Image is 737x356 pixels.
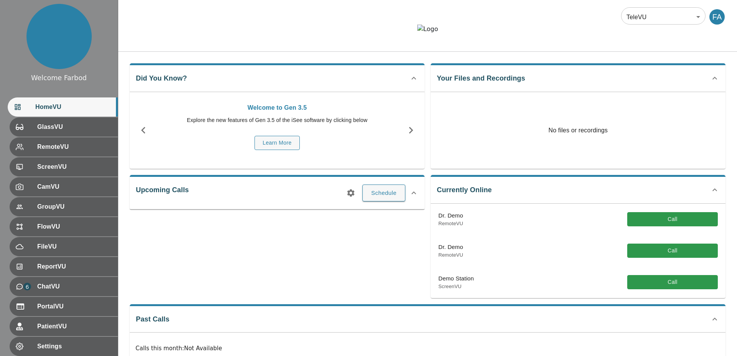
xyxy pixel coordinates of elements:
[254,136,300,150] button: Learn More
[37,222,112,231] span: FlowVU
[35,102,112,112] span: HomeVU
[136,344,720,353] p: Calls this month : Not Available
[438,211,463,220] p: Dr. Demo
[37,262,112,271] span: ReportVU
[161,103,393,112] p: Welcome to Gen 3.5
[26,4,92,69] img: profile.png
[31,73,87,83] div: Welcome Farbod
[438,274,474,283] p: Demo Station
[10,177,118,196] div: CamVU
[627,212,718,226] button: Call
[417,25,438,34] img: Logo
[438,251,463,259] p: RemoteVU
[10,277,118,296] div: 6ChatVU
[438,243,463,252] p: Dr. Demo
[431,92,725,169] p: No files or recordings
[37,182,112,191] span: CamVU
[10,217,118,236] div: FlowVU
[10,317,118,336] div: PatientVU
[37,162,112,171] span: ScreenVU
[621,6,706,28] div: TeleVU
[37,322,112,331] span: PatientVU
[37,282,112,291] span: ChatVU
[362,185,405,201] button: Schedule
[37,242,112,251] span: FileVU
[438,220,463,227] p: RemoteVU
[10,137,118,157] div: RemoteVU
[23,283,31,290] p: 6
[37,342,112,351] span: Settings
[161,116,393,124] p: Explore the new features of Gen 3.5 of the iSee software by clicking below
[37,202,112,211] span: GroupVU
[10,337,118,356] div: Settings
[10,157,118,176] div: ScreenVU
[37,122,112,132] span: GlassVU
[37,142,112,152] span: RemoteVU
[37,302,112,311] span: PortalVU
[10,257,118,276] div: ReportVU
[627,275,718,289] button: Call
[438,283,474,290] p: ScreenVU
[709,9,725,25] div: FA
[10,197,118,216] div: GroupVU
[10,297,118,316] div: PortalVU
[10,237,118,256] div: FileVU
[10,117,118,137] div: GlassVU
[8,97,118,117] div: HomeVU
[627,244,718,258] button: Call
